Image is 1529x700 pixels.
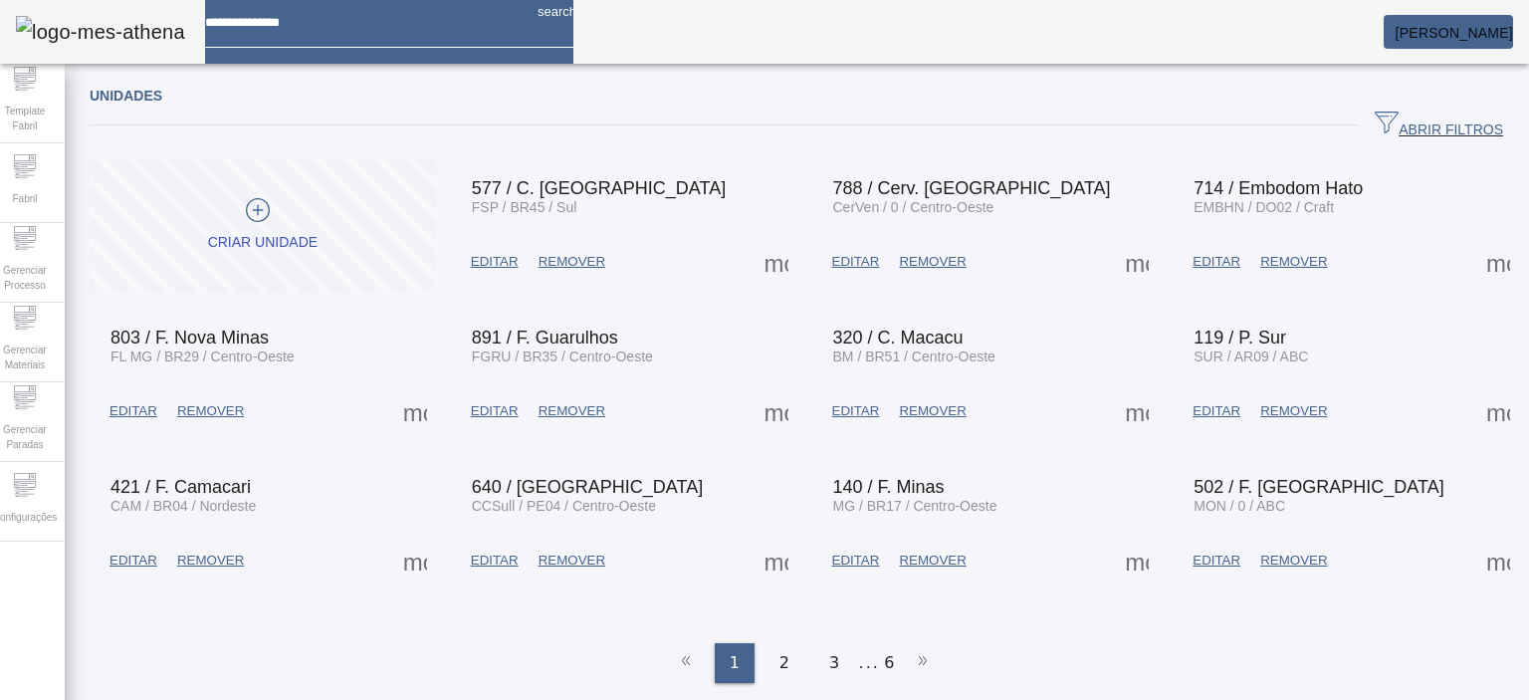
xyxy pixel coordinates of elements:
span: BM / BR51 / Centro-Oeste [833,349,995,364]
button: REMOVER [1250,393,1337,429]
span: 2 [779,651,789,675]
span: 891 / F. Guarulhos [472,328,618,348]
button: Mais [1480,393,1516,429]
li: ... [859,643,879,683]
span: EDITAR [832,252,880,272]
button: REMOVER [889,543,976,579]
span: EDITAR [109,551,157,571]
span: 714 / Embodom Hato [1194,178,1363,198]
span: EDITAR [471,401,519,421]
span: MON / 0 / ABC [1194,498,1285,514]
button: Mais [397,393,433,429]
span: REMOVER [539,551,605,571]
span: 788 / Cerv. [GEOGRAPHIC_DATA] [833,178,1111,198]
span: EDITAR [1193,252,1240,272]
button: EDITAR [1183,393,1250,429]
div: Criar unidade [208,233,318,253]
span: EDITAR [1193,551,1240,571]
span: EDITAR [471,252,519,272]
span: EDITAR [109,401,157,421]
span: Fabril [6,185,43,212]
span: 119 / P. Sur [1194,328,1286,348]
span: REMOVER [1260,252,1327,272]
span: SUR / AR09 / ABC [1194,349,1308,364]
button: REMOVER [889,244,976,280]
button: Mais [1480,244,1516,280]
button: Mais [397,543,433,579]
button: EDITAR [100,543,167,579]
span: 320 / C. Macacu [833,328,964,348]
span: REMOVER [1260,551,1327,571]
button: Mais [759,244,794,280]
button: REMOVER [529,244,615,280]
button: REMOVER [1250,543,1337,579]
span: EDITAR [832,401,880,421]
span: ABRIR FILTROS [1375,111,1503,140]
span: 502 / F. [GEOGRAPHIC_DATA] [1194,477,1443,497]
span: FL MG / BR29 / Centro-Oeste [110,349,295,364]
button: Mais [1119,543,1155,579]
button: REMOVER [889,393,976,429]
span: [PERSON_NAME] [1396,25,1513,41]
span: CCSull / PE04 / Centro-Oeste [472,498,656,514]
button: REMOVER [167,543,254,579]
button: EDITAR [1183,244,1250,280]
span: FGRU / BR35 / Centro-Oeste [472,349,653,364]
button: REMOVER [167,393,254,429]
span: REMOVER [1260,401,1327,421]
span: REMOVER [177,401,244,421]
button: EDITAR [822,393,890,429]
span: EMBHN / DO02 / Craft [1194,199,1334,215]
button: REMOVER [529,393,615,429]
button: EDITAR [461,244,529,280]
span: CerVen / 0 / Centro-Oeste [833,199,994,215]
button: Mais [759,393,794,429]
span: 577 / C. [GEOGRAPHIC_DATA] [472,178,726,198]
button: REMOVER [529,543,615,579]
span: EDITAR [1193,401,1240,421]
span: REMOVER [539,252,605,272]
button: Mais [1480,543,1516,579]
button: EDITAR [100,393,167,429]
span: EDITAR [471,551,519,571]
button: ABRIR FILTROS [1359,108,1519,143]
button: Mais [759,543,794,579]
span: 140 / F. Minas [833,477,945,497]
button: Mais [1119,244,1155,280]
button: REMOVER [1250,244,1337,280]
span: FSP / BR45 / Sul [472,199,577,215]
span: EDITAR [832,551,880,571]
li: 6 [884,643,894,683]
button: EDITAR [822,244,890,280]
span: 640 / [GEOGRAPHIC_DATA] [472,477,703,497]
span: REMOVER [899,551,966,571]
span: REMOVER [899,401,966,421]
span: MG / BR17 / Centro-Oeste [833,498,997,514]
span: 421 / F. Camacari [110,477,251,497]
button: Mais [1119,393,1155,429]
button: EDITAR [1183,543,1250,579]
button: EDITAR [461,543,529,579]
span: REMOVER [899,252,966,272]
button: Criar unidade [90,158,436,293]
span: CAM / BR04 / Nordeste [110,498,256,514]
span: 803 / F. Nova Minas [110,328,269,348]
button: EDITAR [822,543,890,579]
span: 3 [829,651,839,675]
img: logo-mes-athena [16,16,185,48]
span: REMOVER [177,551,244,571]
span: REMOVER [539,401,605,421]
button: EDITAR [461,393,529,429]
span: Unidades [90,88,162,104]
